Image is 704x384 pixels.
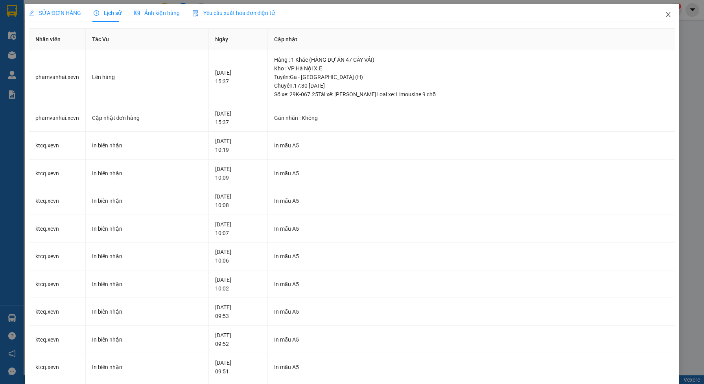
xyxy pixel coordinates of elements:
td: ktcq.xevn [29,160,86,187]
div: In biên nhận [92,252,202,261]
div: [DATE] 10:07 [215,220,261,237]
div: Tuyến : Ga - [GEOGRAPHIC_DATA] (H) Chuyến: 17:30 [DATE] Số xe: 29K-067.25 Tài xế: [PERSON_NAME] L... [274,73,669,99]
div: Hàng : 1 Khác (HÀNG DỰ ÁN 47 CÂY VẢI) [274,55,669,64]
div: [DATE] 10:08 [215,192,261,209]
span: edit [29,10,34,16]
span: clock-circle [94,10,99,16]
div: [DATE] 10:19 [215,137,261,154]
td: ktcq.xevn [29,270,86,298]
span: close [665,11,671,18]
div: [DATE] 09:51 [215,358,261,376]
div: [DATE] 09:53 [215,303,261,320]
div: In mẫu A5 [274,307,669,316]
span: Lịch sử [94,10,122,16]
div: [DATE] 10:09 [215,165,261,182]
div: In mẫu A5 [274,224,669,233]
div: In mẫu A5 [274,169,669,178]
div: [DATE] 10:06 [215,248,261,265]
td: ktcq.xevn [29,132,86,160]
div: Cập nhật đơn hàng [92,114,202,122]
div: [DATE] 09:52 [215,331,261,348]
th: Cập nhật [268,29,676,50]
td: phamvanhai.xevn [29,104,86,132]
div: In mẫu A5 [274,335,669,344]
td: ktcq.xevn [29,298,86,326]
div: In biên nhận [92,141,202,150]
div: [DATE] 15:37 [215,109,261,127]
td: ktcq.xevn [29,215,86,243]
div: In mẫu A5 [274,141,669,150]
td: ktcq.xevn [29,187,86,215]
span: SỬA ĐƠN HÀNG [29,10,81,16]
img: icon [192,10,199,17]
span: Yêu cầu xuất hóa đơn điện tử [192,10,275,16]
div: In biên nhận [92,335,202,344]
td: ktcq.xevn [29,326,86,354]
th: Tác Vụ [86,29,209,50]
span: Ảnh kiện hàng [134,10,180,16]
th: Ngày [209,29,268,50]
button: Close [657,4,679,26]
div: In mẫu A5 [274,363,669,371]
div: In biên nhận [92,280,202,288]
div: In biên nhận [92,197,202,205]
div: In biên nhận [92,169,202,178]
td: ktcq.xevn [29,243,86,270]
div: In biên nhận [92,307,202,316]
th: Nhân viên [29,29,86,50]
div: Lên hàng [92,73,202,81]
td: phamvanhai.xevn [29,50,86,104]
div: In biên nhận [92,363,202,371]
div: Gán nhãn : Không [274,114,669,122]
div: In mẫu A5 [274,197,669,205]
div: [DATE] 10:02 [215,276,261,293]
div: In mẫu A5 [274,280,669,288]
div: In mẫu A5 [274,252,669,261]
td: ktcq.xevn [29,353,86,381]
span: picture [134,10,140,16]
div: [DATE] 15:37 [215,68,261,86]
div: Kho : VP Hà Nội X.E [274,64,669,73]
div: In biên nhận [92,224,202,233]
